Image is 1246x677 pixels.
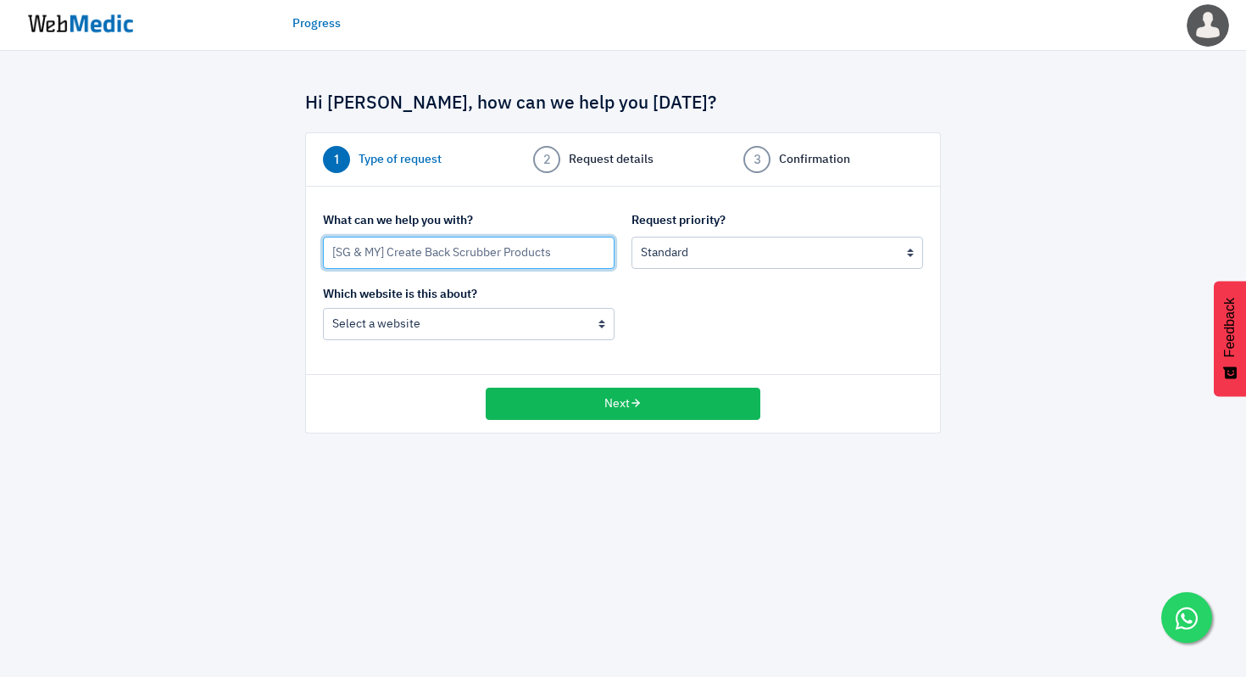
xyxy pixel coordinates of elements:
[1214,281,1246,396] button: Feedback - Show survey
[631,215,726,227] strong: Request priority?
[743,146,770,173] span: 3
[779,151,850,169] span: Confirmation
[569,151,654,169] span: Request details
[323,288,477,300] strong: Which website is this about?
[292,15,341,33] a: Progress
[305,93,941,115] h4: Hi [PERSON_NAME], how can we help you [DATE]?
[533,146,560,173] span: 2
[533,146,713,173] a: 2 Request details
[743,146,923,173] a: 3 Confirmation
[486,388,760,420] button: Next
[323,146,503,173] a: 1 Type of request
[1222,298,1238,357] span: Feedback
[323,215,473,227] strong: What can we help you with?
[359,151,442,169] span: Type of request
[323,146,350,173] span: 1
